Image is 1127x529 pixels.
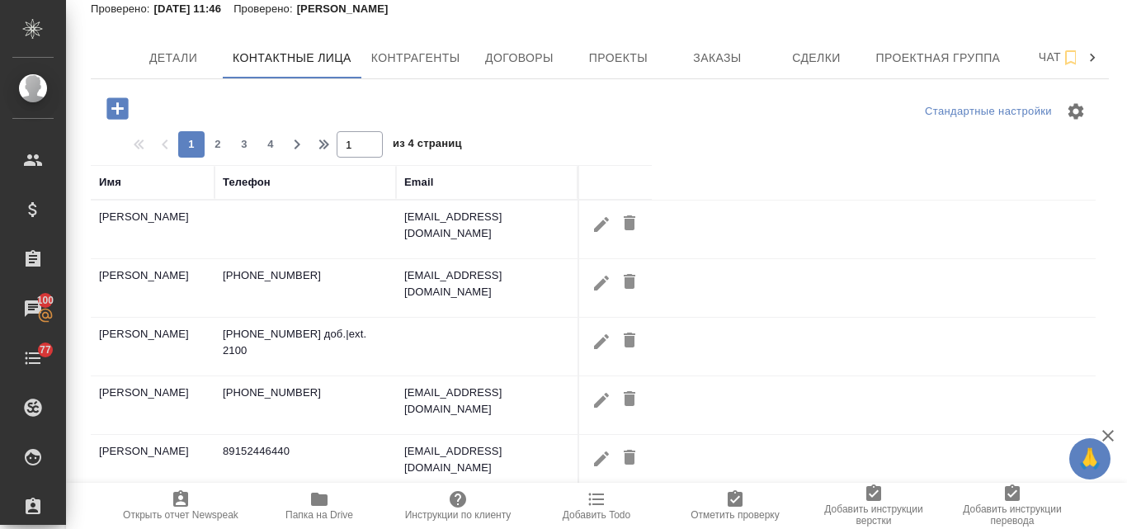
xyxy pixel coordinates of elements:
[1056,92,1096,131] span: Настроить таблицу
[1069,438,1110,479] button: 🙏
[215,376,396,434] td: [PHONE_NUMBER]
[615,326,644,357] button: Удалить
[257,131,284,158] button: 4
[875,48,1000,68] span: Проектная группа
[405,509,512,521] span: Инструкции по клиенту
[91,318,215,375] td: [PERSON_NAME]
[250,483,389,529] button: Папка на Drive
[95,92,140,125] button: Добавить контактное лицо
[527,483,666,529] button: Добавить Todo
[615,385,644,415] button: Удалить
[691,509,779,521] span: Отметить проверку
[111,483,250,529] button: Открыть отчет Newspeak
[479,48,559,68] span: Договоры
[285,509,353,521] span: Папка на Drive
[587,326,615,357] button: Редактировать
[389,483,527,529] button: Инструкции по клиенту
[396,435,578,493] td: [EMAIL_ADDRESS][DOMAIN_NAME]
[123,509,238,521] span: Открыть отчет Newspeak
[804,483,943,529] button: Добавить инструкции верстки
[371,48,460,68] span: Контрагенты
[91,259,215,317] td: [PERSON_NAME]
[205,136,231,153] span: 2
[1061,48,1081,68] svg: Подписаться
[134,48,213,68] span: Детали
[4,338,62,379] a: 77
[215,318,396,375] td: [PHONE_NUMBER] доб.|ext. 2100
[223,174,271,191] div: Телефон
[215,259,396,317] td: [PHONE_NUMBER]
[587,267,615,298] button: Редактировать
[615,443,644,474] button: Удалить
[615,267,644,298] button: Удалить
[563,509,630,521] span: Добавить Todo
[587,209,615,239] button: Редактировать
[393,134,462,158] span: из 4 страниц
[233,2,297,15] p: Проверено:
[404,174,433,191] div: Email
[30,342,61,358] span: 77
[677,48,757,68] span: Заказы
[154,2,234,15] p: [DATE] 11:46
[4,288,62,329] a: 100
[231,136,257,153] span: 3
[615,209,644,239] button: Удалить
[578,48,658,68] span: Проекты
[587,385,615,415] button: Редактировать
[776,48,856,68] span: Сделки
[91,435,215,493] td: [PERSON_NAME]
[396,259,578,317] td: [EMAIL_ADDRESS][DOMAIN_NAME]
[666,483,804,529] button: Отметить проверку
[943,483,1082,529] button: Добавить инструкции перевода
[91,201,215,258] td: [PERSON_NAME]
[396,376,578,434] td: [EMAIL_ADDRESS][DOMAIN_NAME]
[1076,442,1104,476] span: 🙏
[99,174,121,191] div: Имя
[396,201,578,258] td: [EMAIL_ADDRESS][DOMAIN_NAME]
[233,48,351,68] span: Контактные лица
[205,131,231,158] button: 2
[91,2,154,15] p: Проверено:
[297,2,401,15] p: [PERSON_NAME]
[27,292,64,309] span: 100
[953,503,1072,527] span: Добавить инструкции перевода
[257,136,284,153] span: 4
[587,443,615,474] button: Редактировать
[814,503,933,527] span: Добавить инструкции верстки
[215,435,396,493] td: 89152446440
[921,99,1056,125] div: split button
[231,131,257,158] button: 3
[91,376,215,434] td: [PERSON_NAME]
[1020,47,1099,68] span: Чат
